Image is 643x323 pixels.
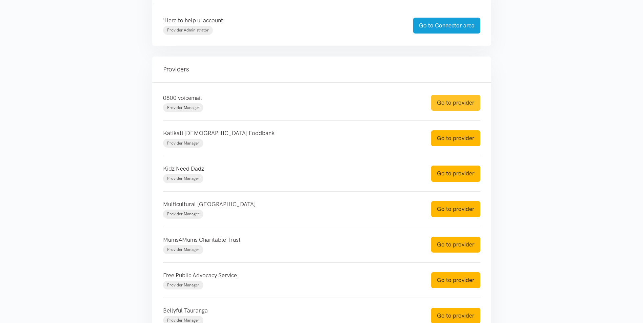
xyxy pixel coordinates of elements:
[431,237,480,253] a: Go to provider
[163,200,418,209] p: Multicultural [GEOGRAPHIC_DATA]
[167,141,199,146] span: Provider Manager
[431,95,480,111] a: Go to provider
[167,176,199,181] span: Provider Manager
[163,271,418,280] p: Free Public Advocacy Service
[167,28,209,33] span: Provider Administrator
[163,65,480,74] h4: Providers
[163,306,418,315] p: Bellyful Tauranga
[163,16,400,25] p: 'Here to help u' account
[431,166,480,181] a: Go to provider
[167,318,199,323] span: Provider Manager
[431,272,480,288] a: Go to provider
[163,129,418,138] p: Katikati [DEMOGRAPHIC_DATA] Foodbank
[167,283,199,287] span: Provider Manager
[163,164,418,173] p: Kidz Need Dadz
[413,18,480,34] a: Go to Connector area
[167,212,199,216] span: Provider Manager
[431,130,480,146] a: Go to provider
[163,93,418,103] p: 0800 voicemail
[163,235,418,244] p: Mums4Mums Charitable Trust
[167,247,199,252] span: Provider Manager
[431,201,480,217] a: Go to provider
[167,105,199,110] span: Provider Manager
